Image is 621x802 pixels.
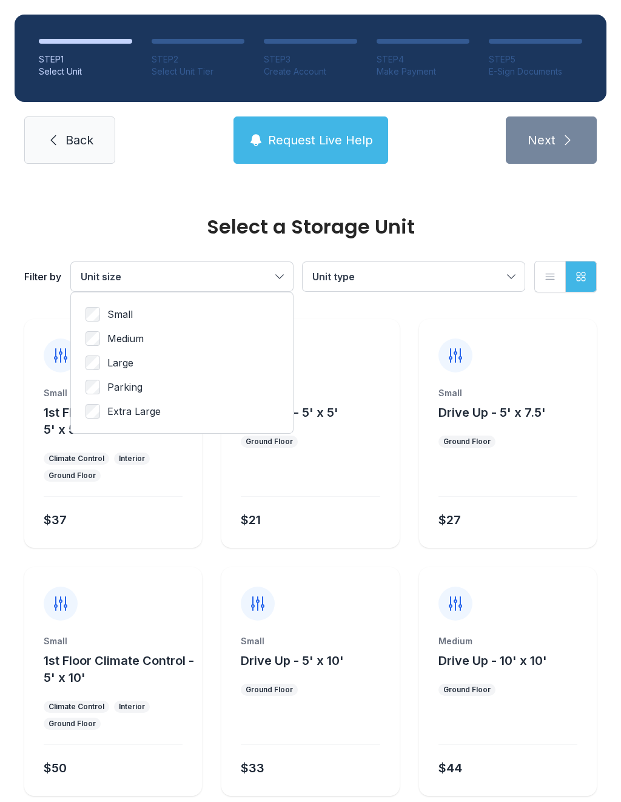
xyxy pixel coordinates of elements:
[86,331,100,346] input: Medium
[24,217,597,237] div: Select a Storage Unit
[44,653,194,685] span: 1st Floor Climate Control - 5' x 10'
[438,511,461,528] div: $27
[44,760,67,777] div: $50
[65,132,93,149] span: Back
[107,356,133,370] span: Large
[44,404,197,438] button: 1st Floor Climate Control - 5' x 5'
[241,652,344,669] button: Drive Up - 5' x 10'
[438,387,577,399] div: Small
[152,66,245,78] div: Select Unit Tier
[81,271,121,283] span: Unit size
[438,760,462,777] div: $44
[377,53,470,66] div: STEP 4
[528,132,556,149] span: Next
[86,380,100,394] input: Parking
[268,132,373,149] span: Request Live Help
[44,387,183,399] div: Small
[264,66,357,78] div: Create Account
[39,53,132,66] div: STEP 1
[241,635,380,647] div: Small
[438,404,546,421] button: Drive Up - 5' x 7.5'
[107,404,161,419] span: Extra Large
[44,652,197,686] button: 1st Floor Climate Control - 5' x 10'
[241,387,380,399] div: Small
[246,685,293,695] div: Ground Floor
[44,635,183,647] div: Small
[86,356,100,370] input: Large
[107,307,133,322] span: Small
[39,66,132,78] div: Select Unit
[49,454,104,463] div: Climate Control
[303,262,525,291] button: Unit type
[438,635,577,647] div: Medium
[24,269,61,284] div: Filter by
[44,405,194,437] span: 1st Floor Climate Control - 5' x 5'
[438,653,547,668] span: Drive Up - 10' x 10'
[49,702,104,712] div: Climate Control
[241,760,264,777] div: $33
[107,331,144,346] span: Medium
[377,66,470,78] div: Make Payment
[443,437,491,446] div: Ground Floor
[44,511,67,528] div: $37
[489,53,582,66] div: STEP 5
[119,454,145,463] div: Interior
[119,702,145,712] div: Interior
[49,719,96,729] div: Ground Floor
[246,437,293,446] div: Ground Floor
[241,653,344,668] span: Drive Up - 5' x 10'
[443,685,491,695] div: Ground Floor
[107,380,143,394] span: Parking
[489,66,582,78] div: E-Sign Documents
[71,262,293,291] button: Unit size
[438,405,546,420] span: Drive Up - 5' x 7.5'
[86,404,100,419] input: Extra Large
[241,511,261,528] div: $21
[438,652,547,669] button: Drive Up - 10' x 10'
[264,53,357,66] div: STEP 3
[49,471,96,480] div: Ground Floor
[312,271,355,283] span: Unit type
[86,307,100,322] input: Small
[152,53,245,66] div: STEP 2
